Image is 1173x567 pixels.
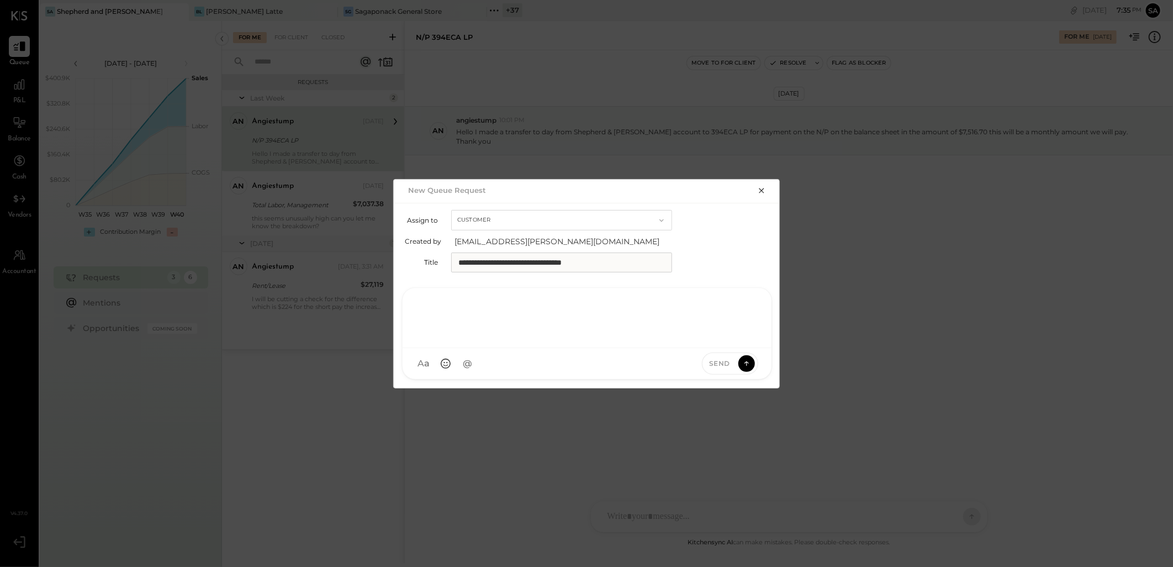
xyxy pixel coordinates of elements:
h2: New Queue Request [408,186,486,195]
button: Aa [414,354,434,374]
label: Assign to [405,216,438,224]
button: Customer [451,210,672,230]
label: Title [405,258,438,266]
span: Send [709,359,730,368]
span: a [424,358,430,369]
span: @ [463,358,473,369]
span: [EMAIL_ADDRESS][PERSON_NAME][DOMAIN_NAME] [455,236,675,247]
label: Created by [405,237,441,245]
button: @ [458,354,478,374]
